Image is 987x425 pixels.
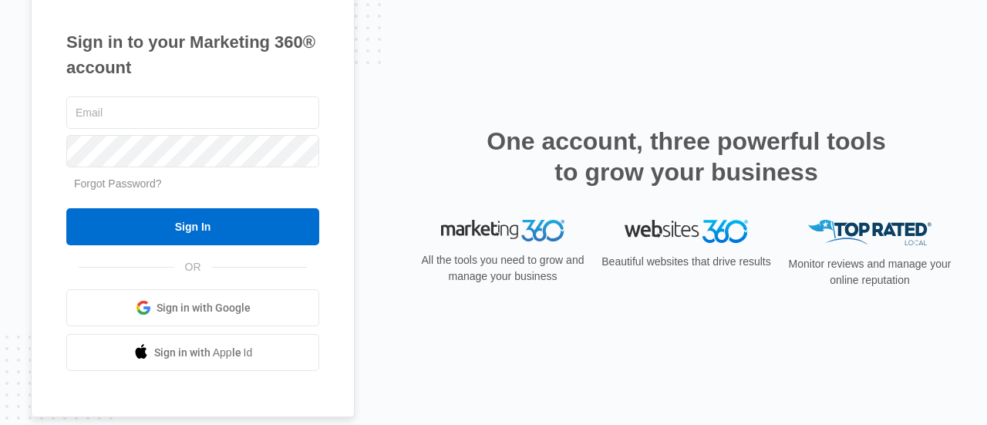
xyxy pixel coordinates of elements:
[808,220,931,245] img: Top Rated Local
[625,220,748,242] img: Websites 360
[416,252,589,285] p: All the tools you need to grow and manage your business
[783,256,956,288] p: Monitor reviews and manage your online reputation
[66,96,319,129] input: Email
[66,29,319,80] h1: Sign in to your Marketing 360® account
[66,208,319,245] input: Sign In
[174,259,212,275] span: OR
[600,254,773,270] p: Beautiful websites that drive results
[441,220,564,241] img: Marketing 360
[482,126,891,187] h2: One account, three powerful tools to grow your business
[66,334,319,371] a: Sign in with Apple Id
[157,300,251,316] span: Sign in with Google
[154,345,253,361] span: Sign in with Apple Id
[74,177,162,190] a: Forgot Password?
[66,289,319,326] a: Sign in with Google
